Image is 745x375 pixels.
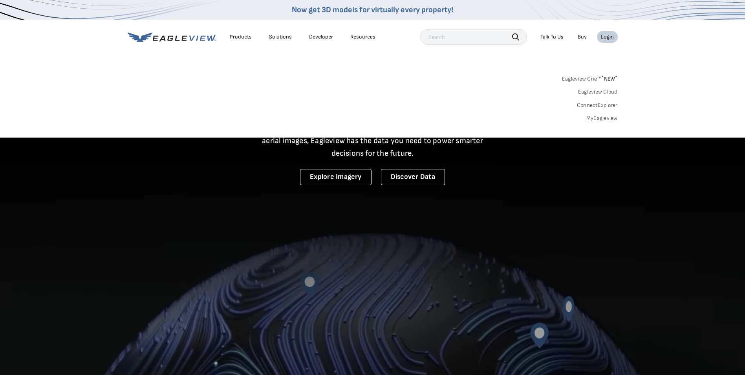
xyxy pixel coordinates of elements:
span: NEW [601,75,617,82]
a: MyEagleview [586,115,618,122]
a: Discover Data [381,169,445,185]
a: Eagleview One™*NEW* [562,73,618,82]
a: Explore Imagery [300,169,372,185]
div: Resources [350,33,375,40]
div: Products [230,33,252,40]
div: Login [601,33,614,40]
a: ConnectExplorer [577,102,618,109]
input: Search [420,29,527,45]
a: Eagleview Cloud [578,88,618,96]
p: A new era starts here. Built on more than 3.5 billion high-resolution aerial images, Eagleview ha... [253,122,493,160]
a: Now get 3D models for virtually every property! [292,5,453,15]
a: Developer [309,33,333,40]
div: Talk To Us [540,33,564,40]
div: Solutions [269,33,292,40]
a: Buy [578,33,587,40]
